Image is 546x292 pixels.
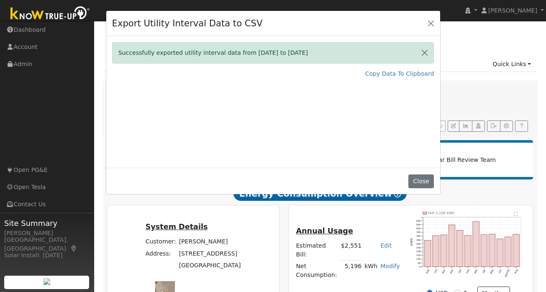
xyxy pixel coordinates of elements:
[425,17,437,29] button: Close
[112,42,434,64] div: Successfully exported utility interval data from [DATE] to [DATE]
[408,174,434,189] button: Close
[365,69,434,78] a: Copy Data To Clipboard
[112,17,263,30] h4: Export Utility Interval Data to CSV
[416,43,433,63] button: Close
